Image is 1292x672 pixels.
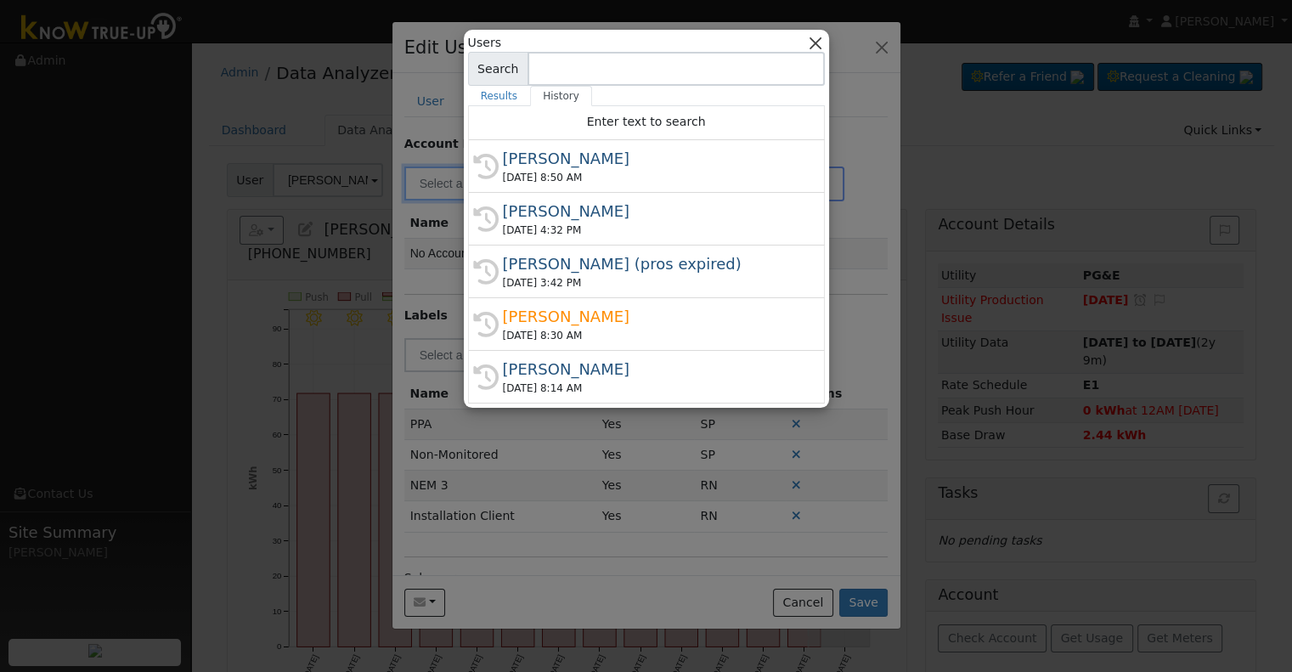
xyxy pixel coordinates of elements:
a: History [530,86,592,106]
i: History [473,312,499,337]
a: Results [468,86,531,106]
div: [DATE] 8:50 AM [503,170,805,185]
div: [DATE] 8:30 AM [503,328,805,343]
div: [PERSON_NAME] (pros expired) [503,252,805,275]
span: Enter text to search [587,115,706,128]
div: [PERSON_NAME] [503,358,805,381]
div: [DATE] 3:42 PM [503,275,805,291]
div: [DATE] 4:32 PM [503,223,805,238]
i: History [473,259,499,285]
i: History [473,364,499,390]
span: Search [468,52,528,86]
div: [PERSON_NAME] [503,305,805,328]
div: [PERSON_NAME] [503,147,805,170]
i: History [473,154,499,179]
i: History [473,206,499,232]
div: [PERSON_NAME] [503,200,805,223]
div: [DATE] 8:14 AM [503,381,805,396]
